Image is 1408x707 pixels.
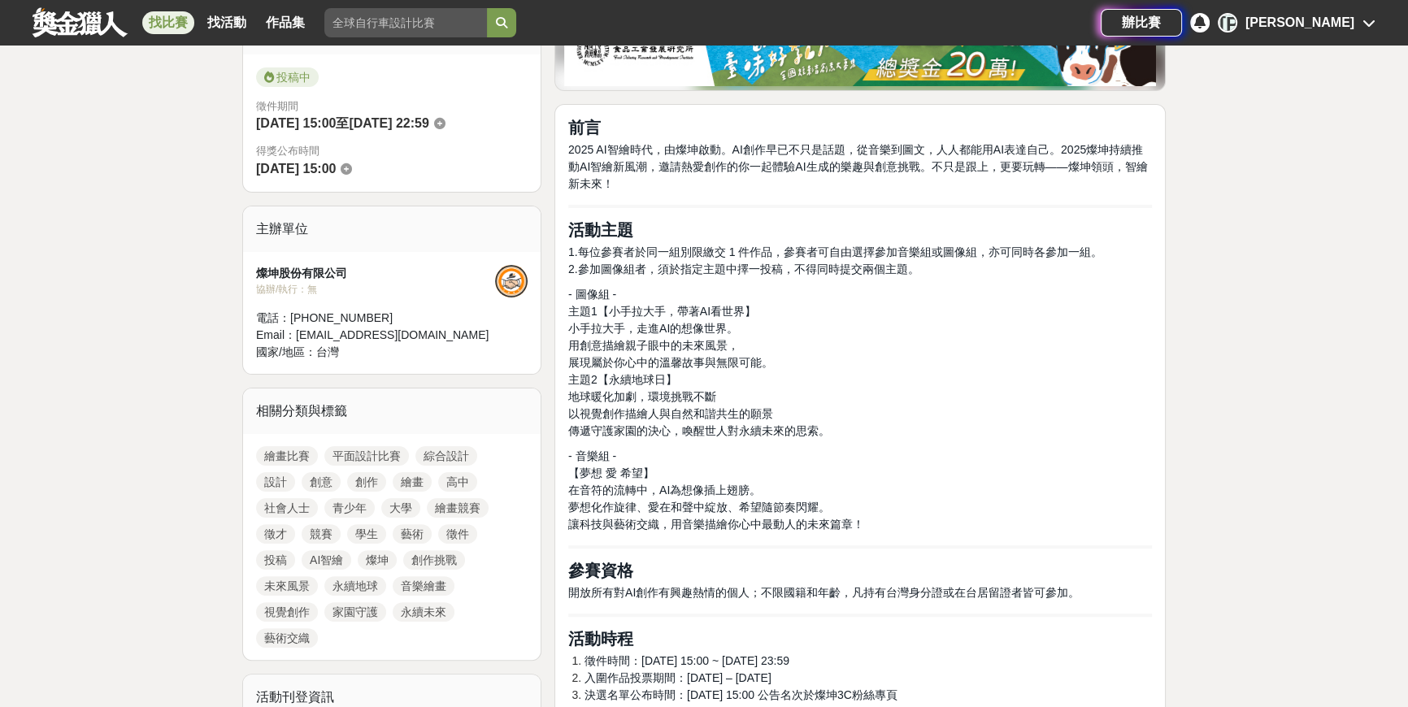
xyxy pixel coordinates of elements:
[324,8,487,37] input: 全球自行車設計比賽
[256,472,295,492] a: 設計
[358,550,397,570] a: 燦坤
[324,498,375,518] a: 青少年
[142,11,194,34] a: 找比賽
[201,11,253,34] a: 找活動
[568,586,1080,599] span: 開放所有對AI創作有興趣熱情的個人；不限國籍和年齡，凡持有台灣身分證或在台居留證者皆可參加。
[324,602,386,622] a: 家園守護
[381,498,420,518] a: 大學
[393,576,454,596] a: 音樂繪畫
[584,671,771,684] span: 入圍作品投票期間：[DATE] – [DATE]
[568,305,756,318] span: 主題1【小手拉大手，帶著AI看世界】
[584,688,897,701] span: 決選名單公布時間：[DATE] 15:00 公告名次於燦坤3C粉絲專頁
[256,67,319,87] span: 投稿中
[568,245,1102,258] span: 1.每位參賽者於同一組別限繳交 1 件作品，參賽者可自由選擇參加音樂組或圖像組，亦可同時各參加一組。
[243,206,541,252] div: 主辦單位
[568,119,601,137] strong: 前言
[256,162,336,176] span: [DATE] 15:00
[393,524,432,544] a: 藝術
[256,576,318,596] a: 未來風景
[393,472,432,492] a: 繪畫
[568,288,616,301] span: - 圖像組 -
[568,466,654,479] span: 【夢想 愛 希望】
[256,327,495,344] div: Email： [EMAIL_ADDRESS][DOMAIN_NAME]
[568,373,677,386] span: 主題2【永續地球日】
[256,550,295,570] a: 投稿
[256,282,495,297] div: 協辦/執行： 無
[568,424,830,437] span: 傳遞守護家園的決心，喚醒世人對永續未來的思索。
[302,550,351,570] a: AI智繪
[568,501,830,514] span: 夢想化作旋律、愛在和聲中綻放、希望隨節奏閃耀。
[427,498,489,518] a: 繪畫競賽
[324,446,409,466] a: 平面設計比賽
[568,484,761,497] span: 在音符的流轉中，AI為想像插上翅膀。
[256,265,495,282] div: 燦坤股份有限公司
[568,390,716,403] span: 地球暖化加劇，環境挑戰不斷
[415,446,477,466] a: 綜合設計
[347,524,386,544] a: 學生
[568,221,633,239] strong: 活動主題
[568,518,864,531] span: 讓科技與藝術交織，用音樂描繪你心中最動人的未來篇章！
[347,472,386,492] a: 創作
[256,602,318,622] a: 視覺創作
[584,654,789,667] span: 徵件時間：[DATE] 15:00 ~ [DATE] 23:59
[393,602,454,622] a: 永續未來
[256,446,318,466] a: 繪畫比賽
[256,100,298,112] span: 徵件期間
[256,143,528,159] span: 得獎公布時間
[568,407,773,420] span: 以視覺創作描繪人與自然和諧共生的願景
[256,628,318,648] a: 藝術交織
[438,472,477,492] a: 高中
[256,345,316,358] span: 國家/地區：
[568,339,739,352] span: 用創意描繪親子眼中的未來風景，
[1218,13,1237,33] div: [PERSON_NAME]
[568,356,773,369] span: 展現屬於你心中的溫馨故事與無限可能。
[564,13,1156,86] img: 1c81a89c-c1b3-4fd6-9c6e-7d29d79abef5.jpg
[568,449,616,462] span: - 音樂組 -
[324,576,386,596] a: 永續地球
[1101,9,1182,37] a: 辦比賽
[302,472,341,492] a: 創意
[568,322,738,335] span: 小手拉大手，走進AI的想像世界。
[316,345,339,358] span: 台灣
[256,498,318,518] a: 社會人士
[259,11,311,34] a: 作品集
[568,143,1147,190] span: 2025 AI智繪時代，由燦坤啟動。AI創作早已不只是話題，從音樂到圖文，人人都能用AI表達自己。2025燦坤持續推動AI智繪新風潮，邀請熱愛創作的你一起體驗AI生成的樂趣與創意挑戰。不只是跟上...
[349,116,428,130] span: [DATE] 22:59
[403,550,465,570] a: 創作挑戰
[568,562,633,579] strong: 參賽資格
[438,524,477,544] a: 徵件
[336,116,349,130] span: 至
[568,630,633,648] strong: 活動時程
[256,524,295,544] a: 徵才
[1245,13,1354,33] div: [PERSON_NAME]
[256,116,336,130] span: [DATE] 15:00
[256,310,495,327] div: 電話： [PHONE_NUMBER]
[302,524,341,544] a: 競賽
[243,388,541,434] div: 相關分類與標籤
[568,262,919,275] span: 2.參加圖像組者，須於指定主題中擇一投稿，不得同時提交兩個主題。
